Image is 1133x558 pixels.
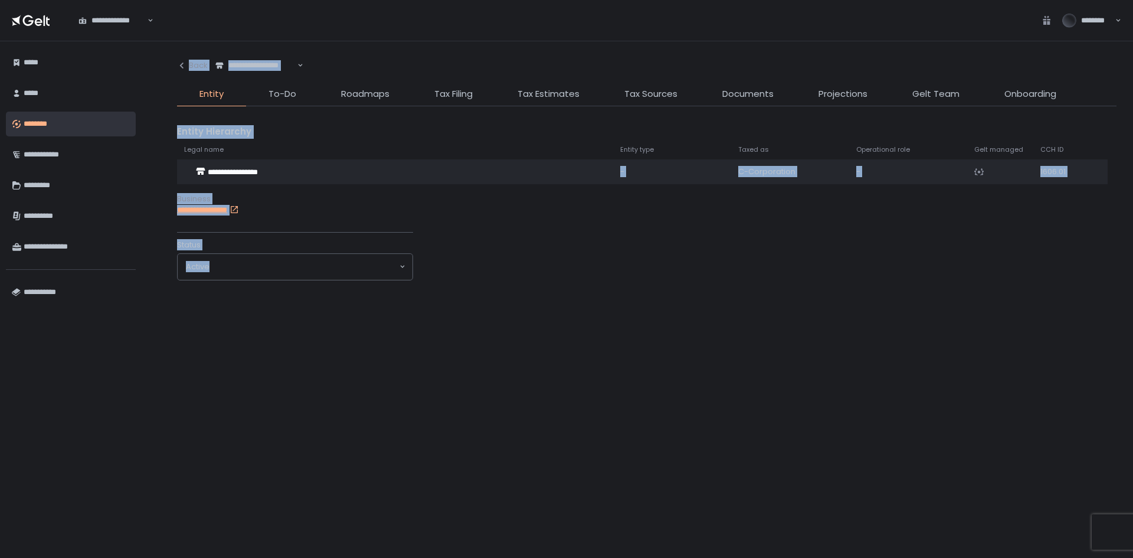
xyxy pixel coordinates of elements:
[738,145,769,154] span: Taxed as
[199,87,224,101] span: Entity
[856,167,960,177] div: -
[268,87,296,101] span: To-Do
[624,87,677,101] span: Tax Sources
[177,125,1116,139] div: Entity Hierarchy
[177,194,1116,204] div: Business
[177,240,201,250] span: Status
[178,254,412,280] div: Search for option
[177,53,208,78] button: Back
[722,87,774,101] span: Documents
[177,60,208,71] div: Back
[912,87,960,101] span: Gelt Team
[1004,87,1056,101] span: Onboarding
[341,87,389,101] span: Roadmaps
[856,145,910,154] span: Operational role
[1040,145,1063,154] span: CCH ID
[186,262,209,272] span: active
[434,87,473,101] span: Tax Filing
[71,8,153,33] div: Search for option
[620,145,654,154] span: Entity type
[974,145,1023,154] span: Gelt managed
[184,145,224,154] span: Legal name
[209,261,398,273] input: Search for option
[818,87,867,101] span: Projections
[1040,167,1078,177] div: 1606.01
[208,53,303,78] div: Search for option
[738,167,842,177] div: C-Corporation
[518,87,579,101] span: Tax Estimates
[620,167,724,177] div: -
